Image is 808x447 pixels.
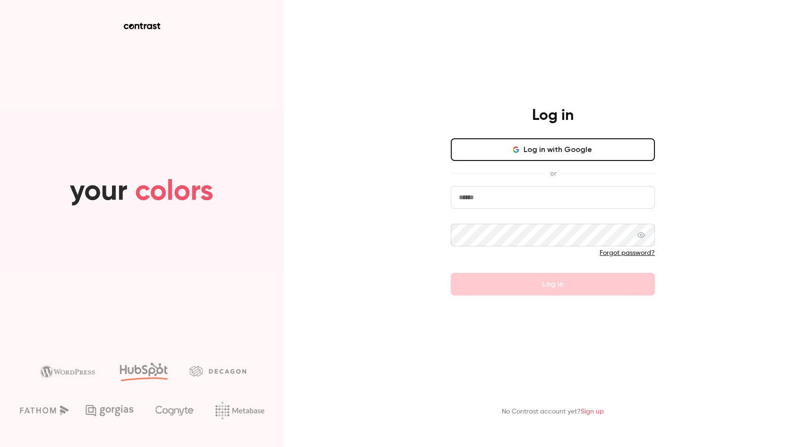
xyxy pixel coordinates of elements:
[451,138,655,161] button: Log in with Google
[502,407,604,417] p: No Contrast account yet?
[600,250,655,256] a: Forgot password?
[545,169,561,178] span: or
[532,106,574,125] h4: Log in
[189,366,246,376] img: decagon
[581,408,604,415] a: Sign up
